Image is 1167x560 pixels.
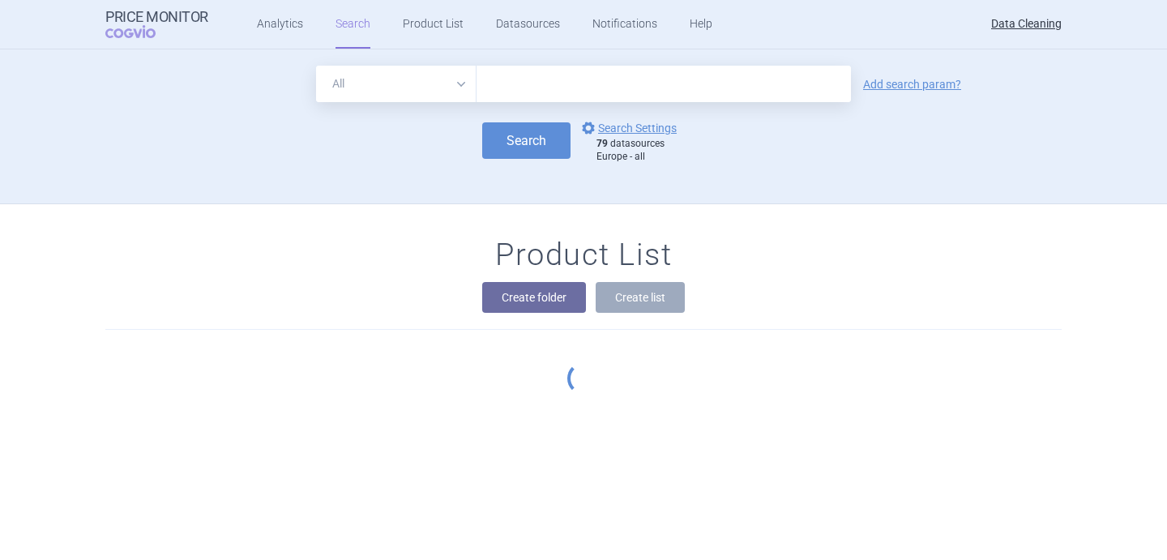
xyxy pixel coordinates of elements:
[482,122,571,159] button: Search
[482,282,586,313] button: Create folder
[105,9,208,40] a: Price MonitorCOGVIO
[863,79,961,90] a: Add search param?
[579,118,677,138] a: Search Settings
[596,138,685,163] div: datasources Europe - all
[105,9,208,25] strong: Price Monitor
[105,25,178,38] span: COGVIO
[495,237,672,274] h1: Product List
[596,138,608,149] strong: 79
[596,282,685,313] button: Create list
